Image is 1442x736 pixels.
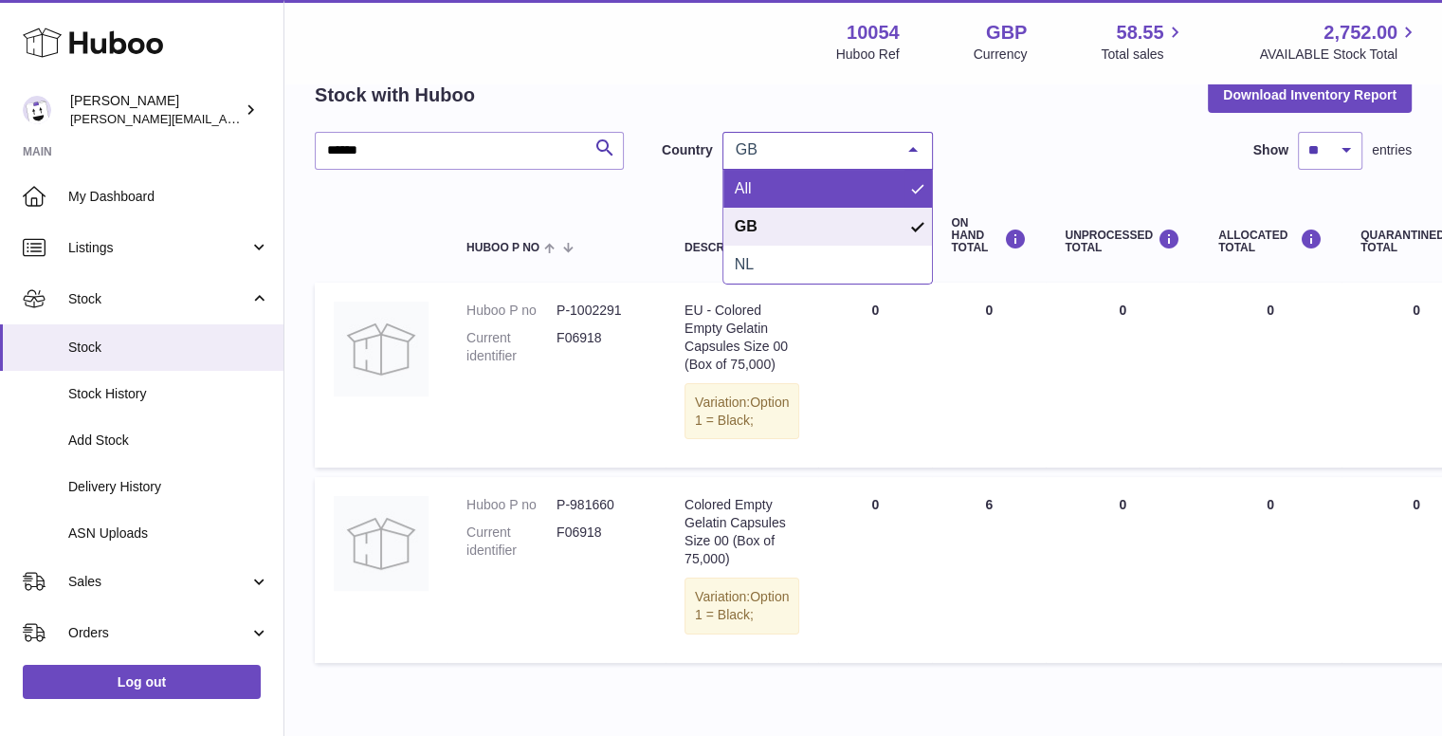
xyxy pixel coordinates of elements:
div: Currency [974,46,1028,64]
dt: Current identifier [466,524,557,560]
span: 58.55 [1116,20,1163,46]
h2: Stock with Huboo [315,83,475,108]
td: 0 [818,477,932,662]
span: ASN Uploads [68,524,269,543]
span: Stock [68,290,249,308]
strong: 10054 [847,20,900,46]
span: All [735,180,752,196]
dd: F06918 [557,329,647,365]
label: Show [1253,141,1288,159]
td: 0 [1199,477,1342,662]
img: luz@capsuline.com [23,96,51,124]
div: Variation: [684,383,799,440]
span: [PERSON_NAME][EMAIL_ADDRESS][DOMAIN_NAME] [70,111,380,126]
span: Huboo P no [466,242,539,254]
dd: P-1002291 [557,302,647,320]
a: 2,752.00 AVAILABLE Stock Total [1259,20,1419,64]
a: 58.55 Total sales [1101,20,1185,64]
img: product image [334,302,429,396]
div: Huboo Ref [836,46,900,64]
a: Log out [23,665,261,699]
span: 0 [1413,497,1420,512]
span: AVAILABLE Stock Total [1259,46,1419,64]
span: NL [735,256,754,272]
label: Country [662,141,713,159]
span: 0 [1413,303,1420,318]
div: ON HAND Total [951,217,1027,255]
td: 0 [932,283,1046,468]
img: product image [334,496,429,591]
strong: GBP [986,20,1027,46]
span: Orders [68,624,249,642]
div: Colored Empty Gelatin Capsules Size 00 (Box of 75,000) [684,496,799,568]
td: 0 [1046,477,1199,662]
dt: Huboo P no [466,302,557,320]
dt: Current identifier [466,329,557,365]
span: Option 1 = Black; [695,395,789,428]
span: Add Stock [68,432,269,450]
span: entries [1372,141,1412,159]
span: Description [684,242,762,254]
td: 0 [1046,283,1199,468]
div: [PERSON_NAME] [70,92,241,128]
div: EU - Colored Empty Gelatin Capsules Size 00 (Box of 75,000) [684,302,799,374]
span: Stock History [68,385,269,403]
span: Option 1 = Black; [695,589,789,622]
span: Sales [68,573,249,591]
span: GB [735,218,758,234]
span: GB [731,140,894,159]
dd: F06918 [557,524,647,560]
td: 0 [818,283,932,468]
span: 2,752.00 [1323,20,1397,46]
dt: Huboo P no [466,496,557,514]
div: ALLOCATED Total [1218,229,1323,254]
span: My Dashboard [68,188,269,206]
span: Total sales [1101,46,1185,64]
td: 0 [1199,283,1342,468]
span: Stock [68,339,269,357]
dd: P-981660 [557,496,647,514]
span: Delivery History [68,478,269,496]
td: 6 [932,477,1046,662]
div: Variation: [684,578,799,635]
button: Download Inventory Report [1208,78,1412,112]
div: UNPROCESSED Total [1065,229,1180,254]
span: Listings [68,239,249,257]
